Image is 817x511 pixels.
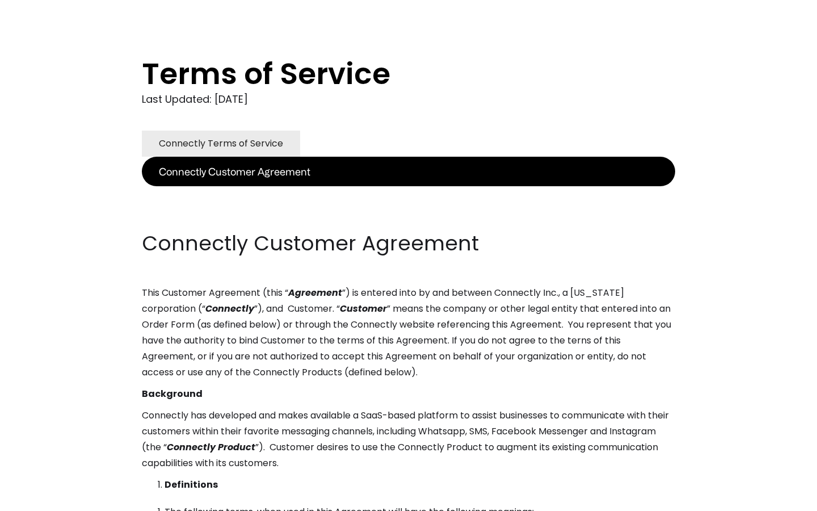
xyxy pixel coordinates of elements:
[205,302,254,315] em: Connectly
[11,490,68,507] aside: Language selected: English
[142,91,675,108] div: Last Updated: [DATE]
[142,229,675,258] h2: Connectly Customer Agreement
[167,441,255,454] em: Connectly Product
[142,285,675,380] p: This Customer Agreement (this “ ”) is entered into by and between Connectly Inc., a [US_STATE] co...
[165,478,218,491] strong: Definitions
[159,164,310,179] div: Connectly Customer Agreement
[142,208,675,224] p: ‍
[142,57,630,91] h1: Terms of Service
[23,491,68,507] ul: Language list
[340,302,387,315] em: Customer
[142,186,675,202] p: ‍
[142,408,675,471] p: Connectly has developed and makes available a SaaS-based platform to assist businesses to communi...
[159,136,283,152] div: Connectly Terms of Service
[142,387,203,400] strong: Background
[288,286,342,299] em: Agreement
